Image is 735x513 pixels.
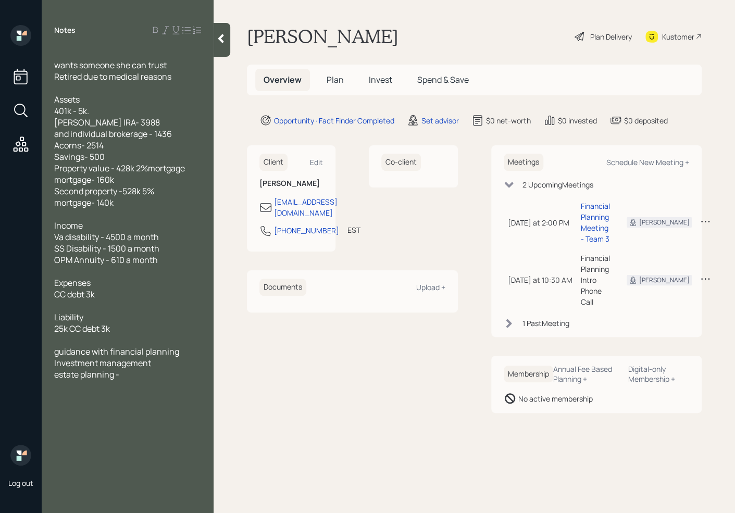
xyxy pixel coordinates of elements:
span: Expenses CC debt 3k [54,277,95,300]
span: guidance with financial planning [54,346,179,357]
div: $0 deposited [624,115,668,126]
div: Digital-only Membership + [628,364,689,384]
div: $0 net-worth [486,115,531,126]
div: Plan Delivery [590,31,632,42]
div: Set advisor [421,115,459,126]
div: [EMAIL_ADDRESS][DOMAIN_NAME] [274,196,338,218]
h6: Co-client [381,154,421,171]
div: Financial Planning Meeting - Team 3 [581,201,610,244]
span: Income Va disability - 4500 a month SS Disability - 1500 a month OPM Annuity - 610 a month [54,220,159,266]
span: Assets 401k - 5k. [PERSON_NAME] IRA- 3988 and individual brokerage - 1436 Acorns- 2514 Savings- 5... [54,94,185,208]
div: Financial Planning Intro Phone Call [581,253,610,307]
span: wants someone she can trust Retired due to medical reasons [54,59,171,82]
span: Overview [264,74,302,85]
span: Spend & Save [417,74,469,85]
div: [PHONE_NUMBER] [274,225,339,236]
h6: Client [259,154,288,171]
span: Liability 25k CC debt 3k [54,311,110,334]
div: [PERSON_NAME] [639,276,690,285]
h6: Documents [259,279,306,296]
div: [DATE] at 10:30 AM [508,274,572,285]
div: Opportunity · Fact Finder Completed [274,115,394,126]
div: Kustomer [662,31,694,42]
div: $0 invested [558,115,597,126]
div: Log out [8,478,33,488]
label: Notes [54,25,76,35]
h6: [PERSON_NAME] [259,179,323,188]
div: No active membership [518,393,593,404]
div: 1 Past Meeting [522,318,569,329]
span: Investment management estate planning - [54,357,153,380]
div: [DATE] at 2:00 PM [508,217,572,228]
div: Annual Fee Based Planning + [553,364,620,384]
div: Edit [310,157,323,167]
h6: Membership [504,366,553,383]
div: [PERSON_NAME] [639,218,690,227]
h6: Meetings [504,154,543,171]
div: Upload + [416,282,445,292]
span: Invest [369,74,392,85]
div: EST [347,224,360,235]
div: 2 Upcoming Meeting s [522,179,593,190]
span: Plan [327,74,344,85]
div: Schedule New Meeting + [606,157,689,167]
img: retirable_logo.png [10,445,31,466]
h1: [PERSON_NAME] [247,25,398,48]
